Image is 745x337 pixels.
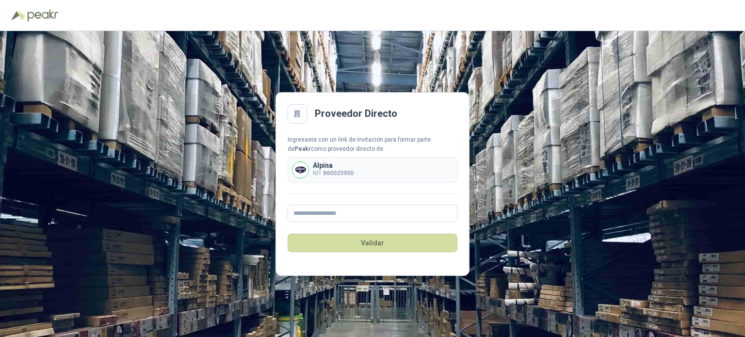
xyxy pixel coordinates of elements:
p: Alpina [313,162,354,169]
p: NIT [313,169,354,178]
h2: Proveedor Directo [315,106,397,121]
b: Peakr [294,145,311,152]
img: Company Logo [292,162,308,178]
button: Validar [288,234,457,252]
img: Peakr [27,10,58,21]
b: 860025900 [323,170,354,177]
div: Ingresaste con un link de invitación para formar parte de como proveedor directo de: [288,135,457,154]
img: Logo [12,11,25,20]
